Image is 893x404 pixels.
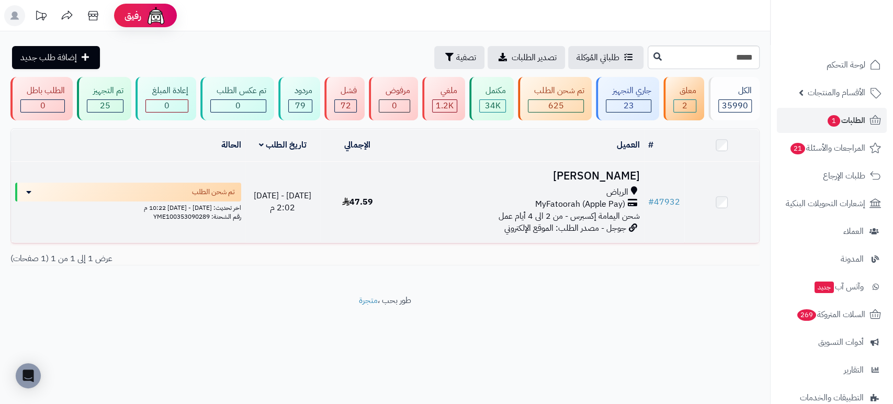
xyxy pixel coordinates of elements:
[568,46,643,69] a: طلباتي المُوكلة
[235,99,241,112] span: 0
[777,302,887,327] a: السلات المتروكة269
[125,9,141,22] span: رفيق
[289,100,312,112] div: 79
[254,189,311,214] span: [DATE] - [DATE] 2:02 م
[815,282,834,293] span: جديد
[276,77,322,120] a: مردود 79
[796,309,817,321] span: 269
[722,99,748,112] span: 35990
[661,77,706,120] a: معلق 2
[488,46,565,69] a: تصدير الطلبات
[516,77,594,120] a: تم شحن الطلب 625
[12,46,100,69] a: إضافة طلب جديد
[823,169,865,183] span: طلبات الإرجاع
[341,99,351,112] span: 72
[436,99,454,112] span: 1.2K
[20,85,65,97] div: الطلب باطل
[606,186,628,198] span: الرياض
[777,246,887,272] a: المدونة
[153,212,241,221] span: رقم الشحنة: YME100353090289
[789,141,865,155] span: المراجعات والأسئلة
[433,100,457,112] div: 1159
[777,136,887,161] a: المراجعات والأسئلة21
[484,99,500,112] span: 34K
[594,77,661,120] a: جاري التجهيز 23
[399,170,640,182] h3: [PERSON_NAME]
[20,51,77,64] span: إضافة طلب جديد
[420,77,467,120] a: ملغي 1.2K
[16,363,41,388] div: Open Intercom Messenger
[822,9,883,31] img: logo-2.png
[467,77,516,120] a: مكتمل 34K
[718,85,752,97] div: الكل
[8,77,75,120] a: الطلب باطل 0
[504,222,626,234] span: جوجل - مصدر الطلب: الموقع الإلكتروني
[342,196,373,208] span: 47.59
[335,100,356,112] div: 72
[777,219,887,244] a: العملاء
[528,100,583,112] div: 625
[648,139,653,151] a: #
[344,139,370,151] a: الإجمالي
[777,357,887,383] a: التقارير
[648,196,680,208] a: #47932
[479,85,506,97] div: مكتمل
[198,77,276,120] a: تم عكس الطلب 0
[777,52,887,77] a: لوحة التحكم
[21,100,64,112] div: 0
[844,363,864,377] span: التقارير
[211,100,266,112] div: 0
[192,187,235,197] span: تم شحن الطلب
[606,100,650,112] div: 23
[648,196,654,208] span: #
[499,210,640,222] span: شحن اليمامة إكسبرس - من 2 الى 4 أيام عمل
[334,85,357,97] div: فشل
[145,5,166,26] img: ai-face.png
[3,253,385,265] div: عرض 1 إلى 1 من 1 (1 صفحات)
[827,115,841,127] span: 1
[606,85,651,97] div: جاري التجهيز
[432,85,457,97] div: ملغي
[777,163,887,188] a: طلبات الإرجاع
[40,99,46,112] span: 0
[75,77,133,120] a: تم التجهيز 25
[288,85,312,97] div: مردود
[528,85,584,97] div: تم شحن الطلب
[367,77,420,120] a: مرفوض 0
[145,85,188,97] div: إعادة المبلغ
[15,201,241,212] div: اخر تحديث: [DATE] - [DATE] 10:22 م
[796,307,865,322] span: السلات المتروكة
[706,77,762,120] a: الكل35990
[535,198,625,210] span: MyFatoorah (Apple Pay)
[379,85,410,97] div: مرفوض
[359,294,378,307] a: متجرة
[87,85,123,97] div: تم التجهيز
[777,330,887,355] a: أدوات التسويق
[827,113,865,128] span: الطلبات
[827,58,865,72] span: لوحة التحكم
[164,99,169,112] span: 0
[512,51,557,64] span: تصدير الطلبات
[623,99,634,112] span: 23
[841,252,864,266] span: المدونة
[392,99,397,112] span: 0
[818,335,864,350] span: أدوات التسويق
[777,108,887,133] a: الطلبات1
[87,100,123,112] div: 25
[790,142,806,155] span: 21
[786,196,865,211] span: إشعارات التحويلات البنكية
[617,139,640,151] a: العميل
[259,139,307,151] a: تاريخ الطلب
[133,77,198,120] a: إعادة المبلغ 0
[379,100,409,112] div: 0
[673,85,696,97] div: معلق
[210,85,266,97] div: تم عكس الطلب
[221,139,241,151] a: الحالة
[808,85,865,100] span: الأقسام والمنتجات
[577,51,619,64] span: طلباتي المُوكلة
[28,5,54,29] a: تحديثات المنصة
[434,46,484,69] button: تصفية
[777,191,887,216] a: إشعارات التحويلات البنكية
[322,77,367,120] a: فشل 72
[843,224,864,239] span: العملاء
